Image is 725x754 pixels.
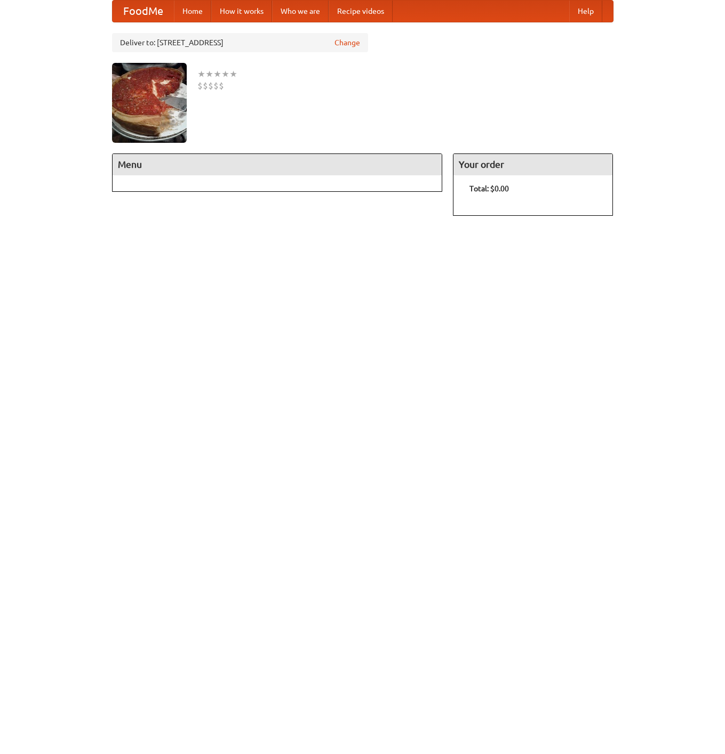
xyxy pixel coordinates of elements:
div: Deliver to: [STREET_ADDRESS] [112,33,368,52]
li: ★ [205,68,213,80]
h4: Menu [113,154,442,175]
a: Help [569,1,602,22]
li: $ [197,80,203,92]
h4: Your order [453,154,612,175]
li: ★ [229,68,237,80]
li: ★ [221,68,229,80]
li: $ [213,80,219,92]
a: Change [334,37,360,48]
a: Recipe videos [329,1,393,22]
a: How it works [211,1,272,22]
li: $ [219,80,224,92]
a: Who we are [272,1,329,22]
a: Home [174,1,211,22]
li: ★ [213,68,221,80]
li: $ [203,80,208,92]
li: $ [208,80,213,92]
b: Total: $0.00 [469,184,509,193]
img: angular.jpg [112,63,187,143]
a: FoodMe [113,1,174,22]
li: ★ [197,68,205,80]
